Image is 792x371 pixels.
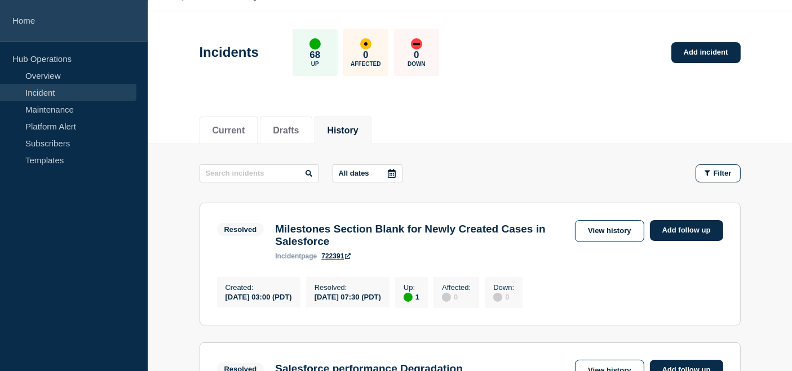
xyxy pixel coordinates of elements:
[714,169,732,177] span: Filter
[363,50,368,61] p: 0
[309,38,321,50] div: up
[650,220,723,241] a: Add follow up
[404,293,413,302] div: up
[275,252,317,260] p: page
[339,169,369,177] p: All dates
[411,38,422,50] div: down
[217,223,264,236] span: Resolved
[575,220,644,242] a: View history
[671,42,741,63] a: Add incident
[311,61,319,67] p: Up
[404,283,419,292] p: Up :
[408,61,426,67] p: Down
[315,283,381,292] p: Resolved :
[493,292,514,302] div: 0
[315,292,381,301] div: [DATE] 07:30 (PDT)
[321,252,351,260] a: 722391
[273,126,299,136] button: Drafts
[442,293,451,302] div: disabled
[200,44,259,60] h1: Incidents
[493,283,514,292] p: Down :
[225,283,292,292] p: Created :
[225,292,292,301] div: [DATE] 03:00 (PDT)
[200,164,319,182] input: Search incidents
[333,164,402,182] button: All dates
[414,50,419,61] p: 0
[275,223,569,248] h3: Milestones Section Blank for Newly Created Cases in Salesforce
[351,61,380,67] p: Affected
[404,292,419,302] div: 1
[442,292,471,302] div: 0
[696,164,741,182] button: Filter
[442,283,471,292] p: Affected :
[213,126,245,136] button: Current
[275,252,301,260] span: incident
[328,126,359,136] button: History
[493,293,502,302] div: disabled
[360,38,371,50] div: affected
[309,50,320,61] p: 68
